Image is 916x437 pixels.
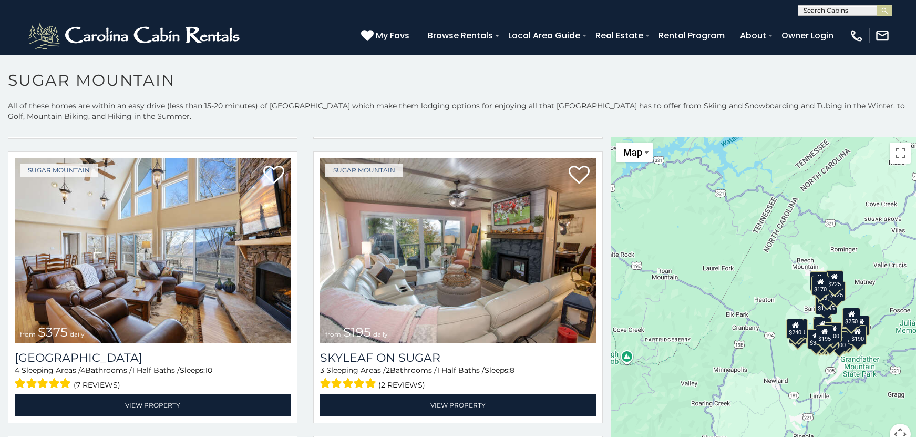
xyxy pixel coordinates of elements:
[843,307,861,327] div: $250
[437,365,485,375] span: 1 Half Baths /
[814,317,832,337] div: $300
[132,365,180,375] span: 1 Half Baths /
[205,365,212,375] span: 10
[320,158,596,343] img: Skyleaf on Sugar
[15,365,291,392] div: Sleeping Areas / Bathrooms / Sleeps:
[890,143,911,164] button: Toggle fullscreen view
[423,26,498,45] a: Browse Rentals
[325,330,341,338] span: from
[20,164,98,177] a: Sugar Mountain
[814,317,831,337] div: $190
[510,365,514,375] span: 8
[819,283,837,303] div: $350
[320,365,324,375] span: 3
[836,328,854,348] div: $195
[361,29,412,43] a: My Favs
[812,275,830,295] div: $170
[623,147,642,158] span: Map
[818,330,836,350] div: $350
[320,394,596,416] a: View Property
[320,351,596,365] a: Skyleaf on Sugar
[15,351,291,365] a: [GEOGRAPHIC_DATA]
[325,164,403,177] a: Sugar Mountain
[320,158,596,343] a: Skyleaf on Sugar from $195 daily
[503,26,585,45] a: Local Area Guide
[15,158,291,343] img: Little Sugar Haven
[875,28,890,43] img: mail-regular-white.png
[376,29,409,42] span: My Favs
[320,365,596,392] div: Sleeping Areas / Bathrooms / Sleeps:
[38,324,68,340] span: $375
[821,329,839,349] div: $350
[590,26,649,45] a: Real Estate
[811,329,829,349] div: $155
[849,324,867,344] div: $190
[828,281,846,301] div: $125
[826,270,843,290] div: $225
[810,271,828,291] div: $240
[816,294,838,314] div: $1,095
[852,316,870,336] div: $155
[816,325,834,345] div: $195
[653,26,730,45] a: Rental Program
[263,165,284,187] a: Add to favorites
[787,318,805,338] div: $240
[15,365,19,375] span: 4
[15,394,291,416] a: View Property
[807,329,825,349] div: $375
[735,26,771,45] a: About
[15,158,291,343] a: Little Sugar Haven from $375 daily
[20,330,36,338] span: from
[26,20,244,52] img: White-1-2.png
[831,331,849,351] div: $500
[849,28,864,43] img: phone-regular-white.png
[386,365,390,375] span: 2
[789,323,807,343] div: $355
[569,165,590,187] a: Add to favorites
[616,143,653,162] button: Change map style
[70,330,85,338] span: daily
[15,351,291,365] h3: Little Sugar Haven
[378,378,425,392] span: (2 reviews)
[343,324,371,340] span: $195
[74,378,120,392] span: (7 reviews)
[373,330,388,338] span: daily
[825,322,842,342] div: $200
[776,26,839,45] a: Owner Login
[80,365,85,375] span: 4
